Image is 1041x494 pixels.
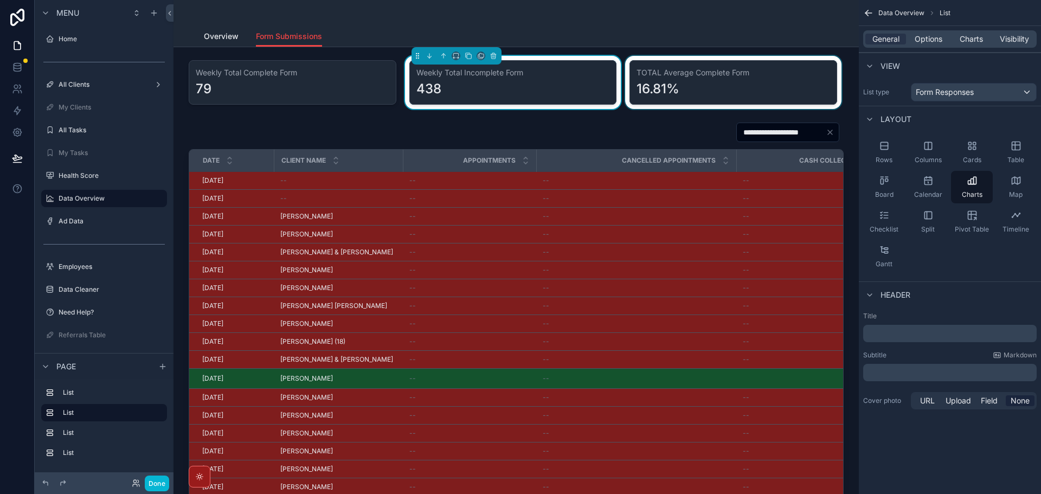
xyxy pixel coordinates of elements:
[41,144,167,162] a: My Tasks
[870,225,898,234] span: Checklist
[59,308,165,317] label: Need Help?
[995,206,1037,238] button: Timeline
[915,34,942,44] span: Options
[203,156,220,165] span: Date
[35,379,173,472] div: scrollable content
[876,260,892,268] span: Gantt
[875,190,894,199] span: Board
[876,156,892,164] span: Rows
[881,114,911,125] span: Layout
[1000,34,1029,44] span: Visibility
[946,395,971,406] span: Upload
[963,156,981,164] span: Cards
[622,156,716,165] span: Cancelled Appointments
[872,34,899,44] span: General
[59,35,165,43] label: Home
[256,31,322,42] span: Form Submissions
[56,8,79,18] span: Menu
[256,27,322,47] a: Form Submissions
[920,395,935,406] span: URL
[41,76,167,93] a: All Clients
[916,87,974,98] span: Form Responses
[863,396,907,405] label: Cover photo
[41,304,167,321] a: Need Help?
[41,349,167,367] a: Clients Table
[863,206,905,238] button: Checklist
[41,213,167,230] a: Ad Data
[416,67,610,78] h3: Weekly Total Incomplete Form
[59,171,165,180] label: Health Score
[981,395,998,406] span: Field
[995,136,1037,169] button: Table
[59,194,160,203] label: Data Overview
[863,88,907,97] label: List type
[962,190,982,199] span: Charts
[921,225,935,234] span: Split
[907,136,949,169] button: Columns
[41,326,167,344] a: Referrals Table
[41,30,167,48] a: Home
[799,156,859,165] span: Cash Collected
[863,240,905,273] button: Gantt
[881,290,910,300] span: Header
[940,9,950,17] span: List
[907,171,949,203] button: Calendar
[863,351,886,360] label: Subtitle
[881,61,900,72] span: View
[41,167,167,184] a: Health Score
[1004,351,1037,360] span: Markdown
[951,171,993,203] button: Charts
[59,149,165,157] label: My Tasks
[41,281,167,298] a: Data Cleaner
[59,217,165,226] label: Ad Data
[995,171,1037,203] button: Map
[63,428,163,437] label: List
[41,258,167,275] a: Employees
[863,171,905,203] button: Board
[41,190,167,207] a: Data Overview
[463,156,516,165] span: Appointments
[281,156,326,165] span: Client Name
[1011,395,1030,406] span: None
[907,206,949,238] button: Split
[863,136,905,169] button: Rows
[878,9,924,17] span: Data Overview
[951,206,993,238] button: Pivot Table
[1007,156,1024,164] span: Table
[1009,190,1023,199] span: Map
[993,351,1037,360] a: Markdown
[951,136,993,169] button: Cards
[56,361,76,372] span: Page
[145,476,169,491] button: Done
[41,121,167,139] a: All Tasks
[863,325,1037,342] div: scrollable content
[960,34,983,44] span: Charts
[863,364,1037,381] div: scrollable content
[59,262,165,271] label: Employees
[59,285,165,294] label: Data Cleaner
[863,312,1037,320] label: Title
[914,190,942,199] span: Calendar
[63,388,163,397] label: List
[63,448,163,457] label: List
[59,80,150,89] label: All Clients
[1003,225,1029,234] span: Timeline
[63,408,158,417] label: List
[41,99,167,116] a: My Clients
[416,80,441,98] div: 438
[204,31,239,42] span: Overview
[204,27,239,48] a: Overview
[915,156,942,164] span: Columns
[59,126,165,134] label: All Tasks
[955,225,989,234] span: Pivot Table
[59,103,165,112] label: My Clients
[911,83,1037,101] button: Form Responses
[59,331,165,339] label: Referrals Table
